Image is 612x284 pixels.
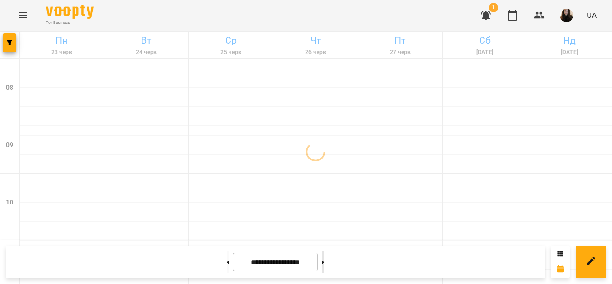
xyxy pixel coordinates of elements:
h6: 26 черв [275,48,356,57]
h6: [DATE] [529,48,610,57]
h6: 27 черв [360,48,441,57]
h6: 25 черв [190,48,272,57]
h6: Вт [106,33,187,48]
h6: Чт [275,33,356,48]
img: 74e211c27c5b143f40879b951b2abf72.jpg [560,9,573,22]
h6: 10 [6,197,13,208]
h6: 23 черв [21,48,102,57]
h6: Пт [360,33,441,48]
h6: Ср [190,33,272,48]
img: Voopty Logo [46,5,94,19]
h6: Нд [529,33,610,48]
span: 1 [489,3,498,12]
h6: 09 [6,140,13,150]
h6: 24 черв [106,48,187,57]
span: UA [587,10,597,20]
button: UA [583,6,601,24]
h6: 08 [6,82,13,93]
h6: Пн [21,33,102,48]
h6: Сб [444,33,525,48]
button: Menu [11,4,34,27]
h6: [DATE] [444,48,525,57]
span: For Business [46,20,94,26]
